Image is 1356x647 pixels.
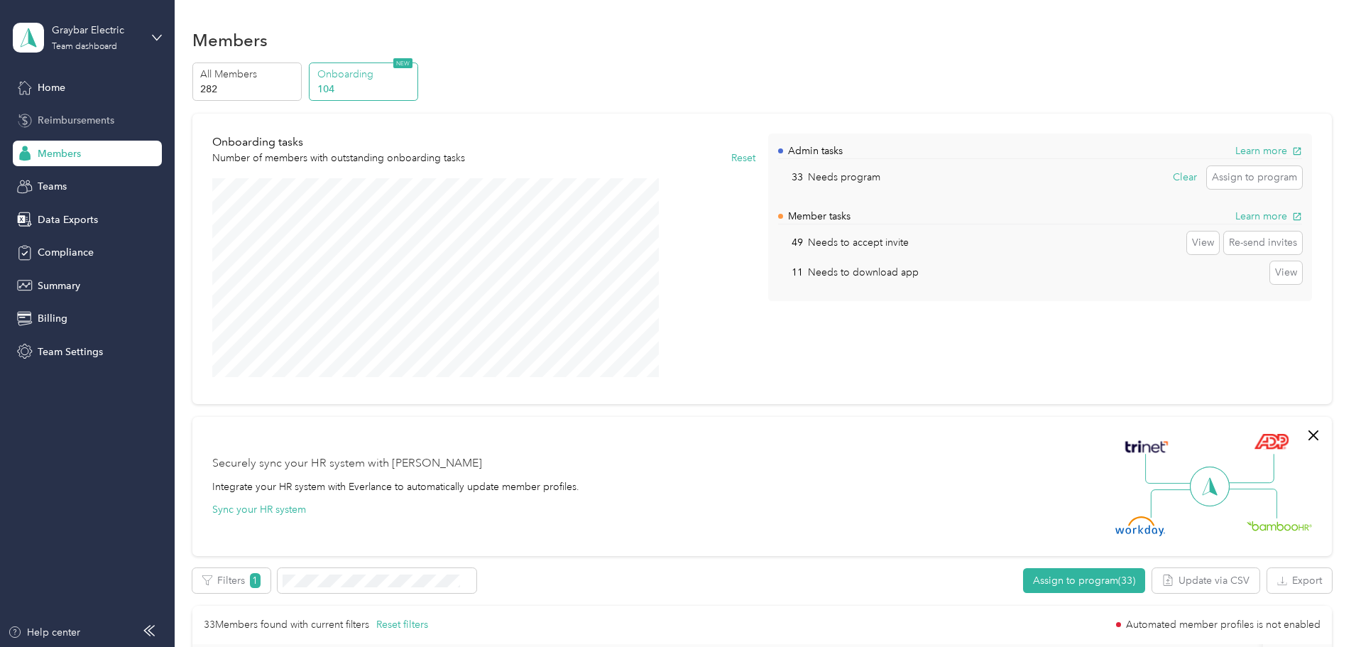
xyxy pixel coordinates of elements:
button: Clear [1168,166,1202,189]
button: View [1187,232,1219,254]
button: Update via CSV [1152,568,1259,593]
button: Learn more [1235,209,1302,224]
button: Help center [8,625,80,640]
iframe: Everlance-gr Chat Button Frame [1276,567,1356,647]
p: Onboarding tasks [212,134,465,151]
p: 282 [200,82,297,97]
span: NEW [393,58,412,68]
button: Export [1267,568,1332,593]
span: Teams [38,179,67,194]
button: Sync your HR system [212,502,306,517]
span: 1 [250,573,261,588]
span: Compliance [38,245,94,260]
div: Team dashboard [52,43,117,51]
span: Data Exports [38,212,98,227]
p: All Members [200,67,297,82]
p: 33 [778,170,803,185]
img: Workday [1115,516,1165,536]
span: Automated member profiles is not enabled [1126,620,1321,630]
p: Needs program [808,170,880,185]
div: Integrate your HR system with Everlance to automatically update member profiles. [212,479,579,494]
button: View [1270,261,1302,284]
button: Reset [731,151,755,165]
img: Line Right Up [1225,454,1274,484]
p: Member tasks [788,209,851,224]
img: Line Right Down [1227,489,1277,519]
button: Re-send invites [1224,232,1302,254]
p: Needs to download app [808,265,919,280]
button: Reset filters [376,617,428,633]
img: Trinet [1122,437,1171,457]
p: Number of members with outstanding onboarding tasks [212,151,465,165]
p: 11 [778,265,803,280]
span: Summary [38,278,80,293]
span: Home [38,80,65,95]
img: BambooHR [1247,521,1312,531]
p: Admin tasks [788,143,843,158]
button: Learn more [1235,143,1302,158]
span: Billing [38,311,67,326]
span: Members [38,146,81,161]
span: Team Settings [38,344,103,359]
span: Reimbursements [38,113,114,128]
p: 104 [317,82,414,97]
div: Securely sync your HR system with [PERSON_NAME] [212,455,482,472]
p: Needs to accept invite [808,235,909,250]
img: ADP [1254,433,1289,450]
p: Onboarding [317,67,414,82]
img: Line Left Down [1150,489,1200,518]
div: Graybar Electric [52,23,141,38]
h1: Members [192,33,268,48]
img: Line Left Up [1145,454,1195,484]
p: 33 Members found with current filters [204,617,369,633]
button: Filters1 [192,568,270,593]
button: Assign to program(33) [1023,568,1145,593]
p: 49 [778,235,803,250]
button: Assign to program [1207,166,1302,189]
